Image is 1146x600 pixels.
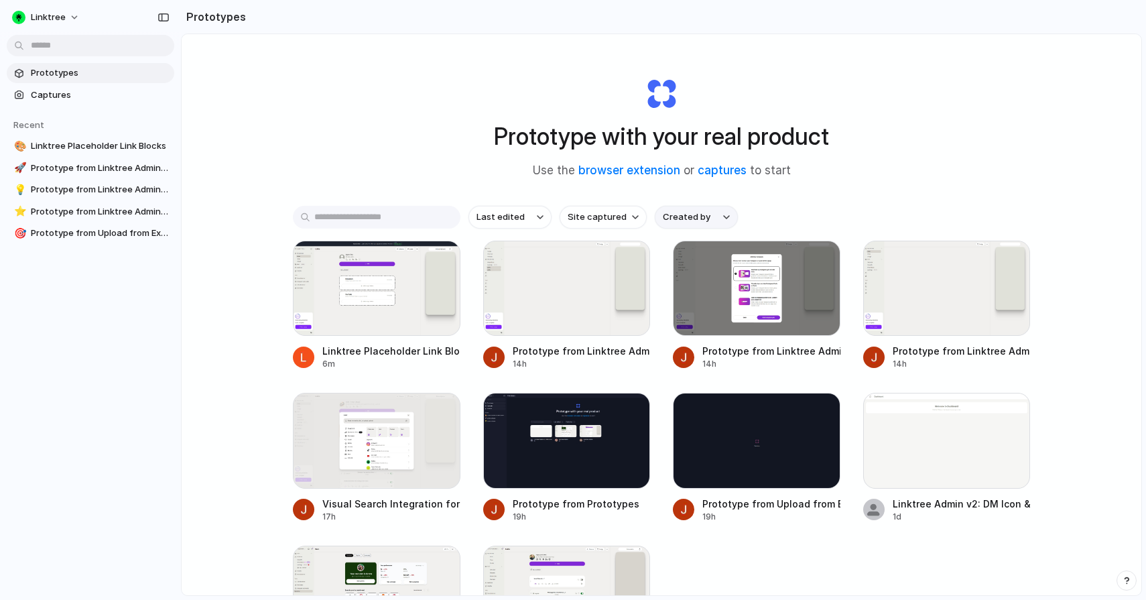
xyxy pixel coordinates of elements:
a: 🎨Linktree Placeholder Link Blocks [7,136,174,156]
a: Linktree Admin v2: DM Icon & Inbox UpdateLinktree Admin v2: DM Icon & Inbox Update1d [863,393,1031,522]
div: 19h [513,511,639,523]
span: Last edited [476,211,525,224]
div: 19h [702,511,840,523]
span: Recent [13,119,44,130]
a: Prototype from Upload from Extension v2Prototype from Upload from Extension v219h [673,393,840,522]
a: Captures [7,85,174,105]
h2: Prototypes [181,9,246,25]
a: captures [698,164,747,177]
span: Prototype from Linktree Admin Dashboard [31,205,169,219]
button: 🎯 [12,227,25,240]
div: Prototype from Linktree Admin v3 [702,344,840,358]
span: Linktree [31,11,66,24]
div: 🎨 [14,139,23,154]
div: Prototype from Linktree Admin Dashboard [893,344,1031,358]
div: 17h [322,511,460,523]
div: Prototype from Upload from Extension v2 [702,497,840,511]
div: 1d [893,511,1031,523]
a: Linktree Placeholder Link BlocksLinktree Placeholder Link Blocks6m [293,241,460,370]
div: ⭐ [14,204,23,219]
span: Prototypes [31,66,169,80]
a: ⭐Prototype from Linktree Admin Dashboard [7,202,174,222]
a: 💡Prototype from Linktree Admin v3 [7,180,174,200]
h1: Prototype with your real product [494,119,829,154]
div: 💡 [14,182,23,198]
a: Visual Search Integration for LinktreeVisual Search Integration for Linktree17h [293,393,460,522]
a: Prototype from Linktree Admin DashboardPrototype from Linktree Admin Dashboard14h [863,241,1031,370]
span: Prototype from Linktree Admin v4 [31,162,169,175]
span: Created by [663,211,710,224]
div: Linktree Admin v2: DM Icon & Inbox Update [893,497,1031,511]
div: 14h [702,358,840,370]
button: Last edited [468,206,552,229]
div: 🚀 [14,160,23,176]
span: Captures [31,88,169,102]
div: 14h [513,358,651,370]
a: Prototype from Linktree Admin v4Prototype from Linktree Admin v414h [483,241,651,370]
button: ⭐ [12,205,25,219]
a: Prototype from Linktree Admin v3Prototype from Linktree Admin v314h [673,241,840,370]
span: Prototype from Linktree Admin v3 [31,183,169,196]
span: Linktree Placeholder Link Blocks [31,139,169,153]
a: browser extension [578,164,680,177]
span: Prototype from Upload from Extension v2 [31,227,169,240]
button: Site captured [560,206,647,229]
button: Created by [655,206,738,229]
div: 6m [322,358,460,370]
div: 🎯 [14,226,23,241]
a: Prototypes [7,63,174,83]
a: 🎯Prototype from Upload from Extension v2 [7,223,174,243]
button: 🎨 [12,139,25,153]
button: Linktree [7,7,86,28]
button: 💡 [12,183,25,196]
button: 🚀 [12,162,25,175]
span: Site captured [568,211,627,224]
span: Use the or to start [533,162,791,180]
div: Prototype from Prototypes [513,497,639,511]
div: Linktree Placeholder Link Blocks [322,344,460,358]
div: Prototype from Linktree Admin v4 [513,344,651,358]
a: Prototype from PrototypesPrototype from Prototypes19h [483,393,651,522]
div: 14h [893,358,1031,370]
div: Visual Search Integration for Linktree [322,497,460,511]
a: 🚀Prototype from Linktree Admin v4 [7,158,174,178]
